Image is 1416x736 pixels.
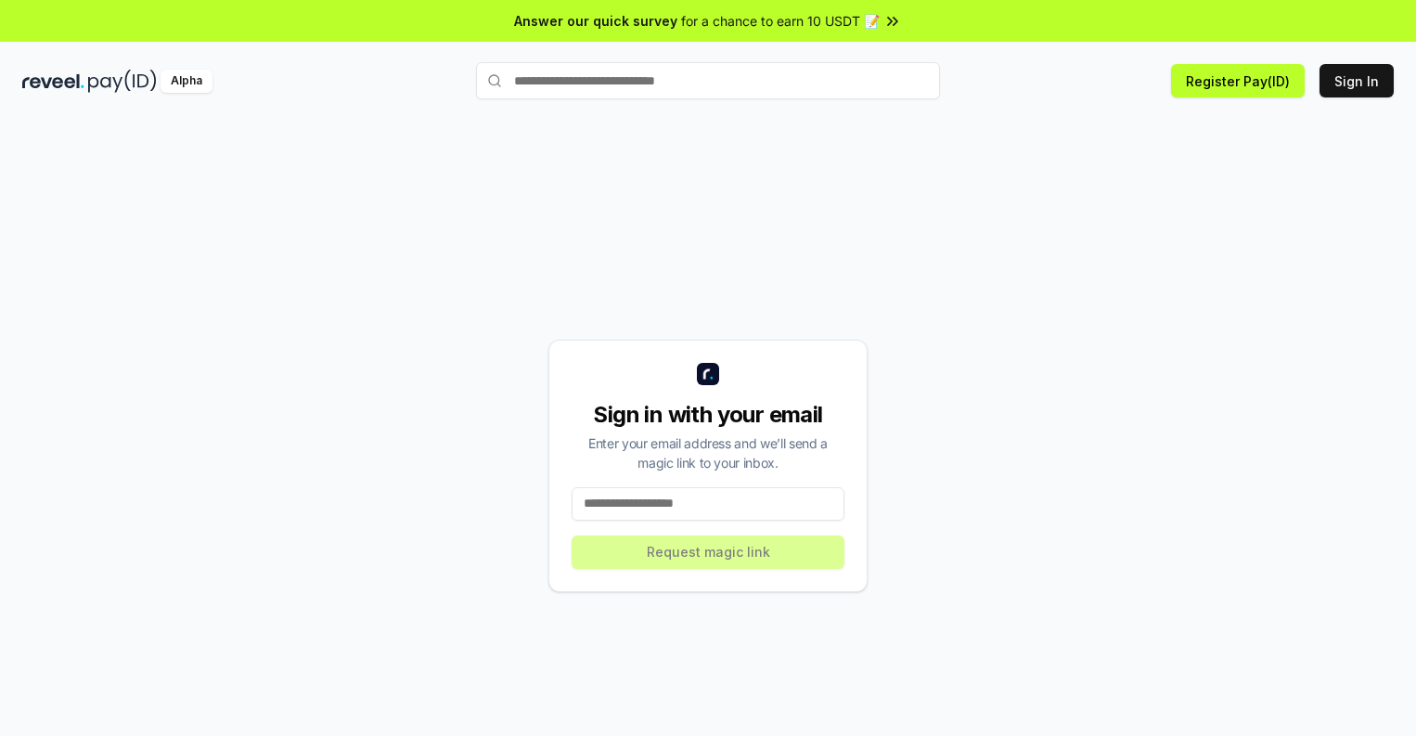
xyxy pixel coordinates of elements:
span: Answer our quick survey [514,11,677,31]
div: Alpha [161,70,212,93]
div: Enter your email address and we’ll send a magic link to your inbox. [572,433,844,472]
img: logo_small [697,363,719,385]
img: reveel_dark [22,70,84,93]
span: for a chance to earn 10 USDT 📝 [681,11,880,31]
div: Sign in with your email [572,400,844,430]
button: Register Pay(ID) [1171,64,1305,97]
button: Sign In [1319,64,1394,97]
img: pay_id [88,70,157,93]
